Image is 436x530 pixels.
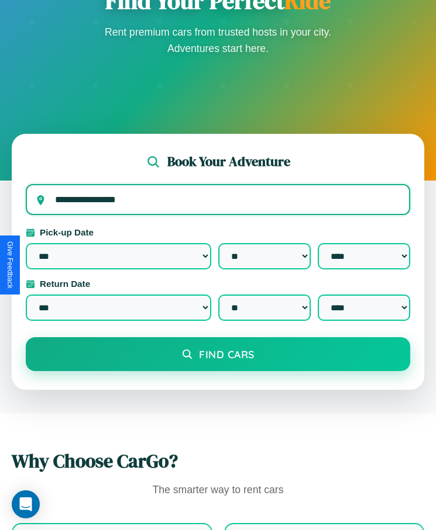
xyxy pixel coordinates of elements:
[167,153,290,171] h2: Book Your Adventure
[26,227,410,237] label: Pick-up Date
[101,24,335,57] p: Rent premium cars from trusted hosts in your city. Adventures start here.
[12,481,424,500] p: The smarter way to rent cars
[12,448,424,474] h2: Why Choose CarGo?
[26,337,410,371] button: Find Cars
[12,490,40,518] div: Open Intercom Messenger
[6,241,14,289] div: Give Feedback
[26,279,410,289] label: Return Date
